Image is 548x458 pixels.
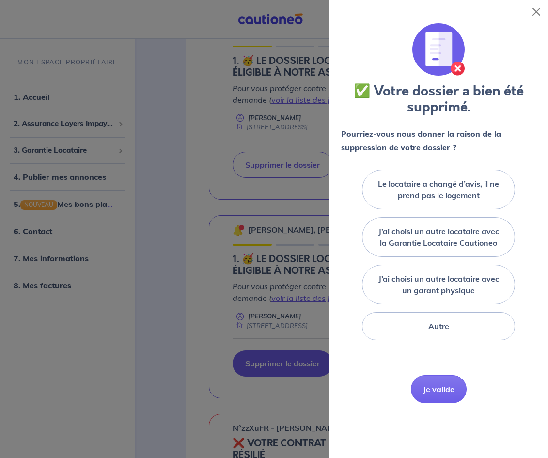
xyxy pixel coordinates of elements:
button: Close [529,4,544,19]
label: Le locataire a changé d’avis, il ne prend pas le logement [374,178,503,201]
button: Je valide [411,375,467,403]
h3: ✅ Votre dossier a bien été supprimé. [341,83,536,115]
img: illu_annulation_contrat.svg [412,23,465,76]
label: J’ai choisi un autre locataire avec un garant physique [374,273,503,296]
strong: Pourriez-vous nous donner la raison de la suppression de votre dossier ? [341,129,501,152]
label: Autre [428,320,449,332]
label: J’ai choisi un autre locataire avec la Garantie Locataire Cautioneo [374,225,503,249]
